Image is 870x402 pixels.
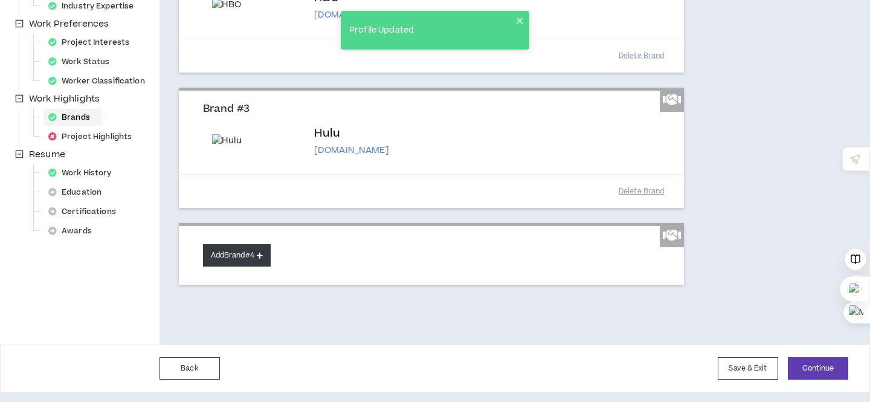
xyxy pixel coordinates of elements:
[27,148,68,162] span: Resume
[43,53,121,70] div: Work Status
[29,148,65,161] span: Resume
[15,94,24,103] span: minus-square
[314,9,389,21] p: [DOMAIN_NAME]
[43,184,114,201] div: Education
[29,18,109,30] span: Work Preferences
[43,222,104,239] div: Awards
[27,17,111,31] span: Work Preferences
[29,92,100,105] span: Work Highlights
[43,128,144,145] div: Project Highlights
[43,109,102,126] div: Brands
[788,357,848,380] button: Continue
[718,357,778,380] button: Save & Exit
[159,357,220,380] button: Back
[15,150,24,158] span: minus-square
[15,19,24,28] span: minus-square
[203,103,669,116] h3: Brand #3
[314,144,389,157] p: [DOMAIN_NAME]
[203,244,271,267] button: AddBrand#4
[611,45,672,66] button: Delete Brand
[43,73,157,89] div: Worker Classification
[346,21,516,41] div: Profile Updated
[212,134,300,148] img: Hulu
[516,16,524,25] button: close
[27,92,102,106] span: Work Highlights
[611,181,672,202] button: Delete Brand
[43,34,141,51] div: Project Interests
[43,203,128,220] div: Certifications
[314,125,389,142] p: Hulu
[43,164,124,181] div: Work History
